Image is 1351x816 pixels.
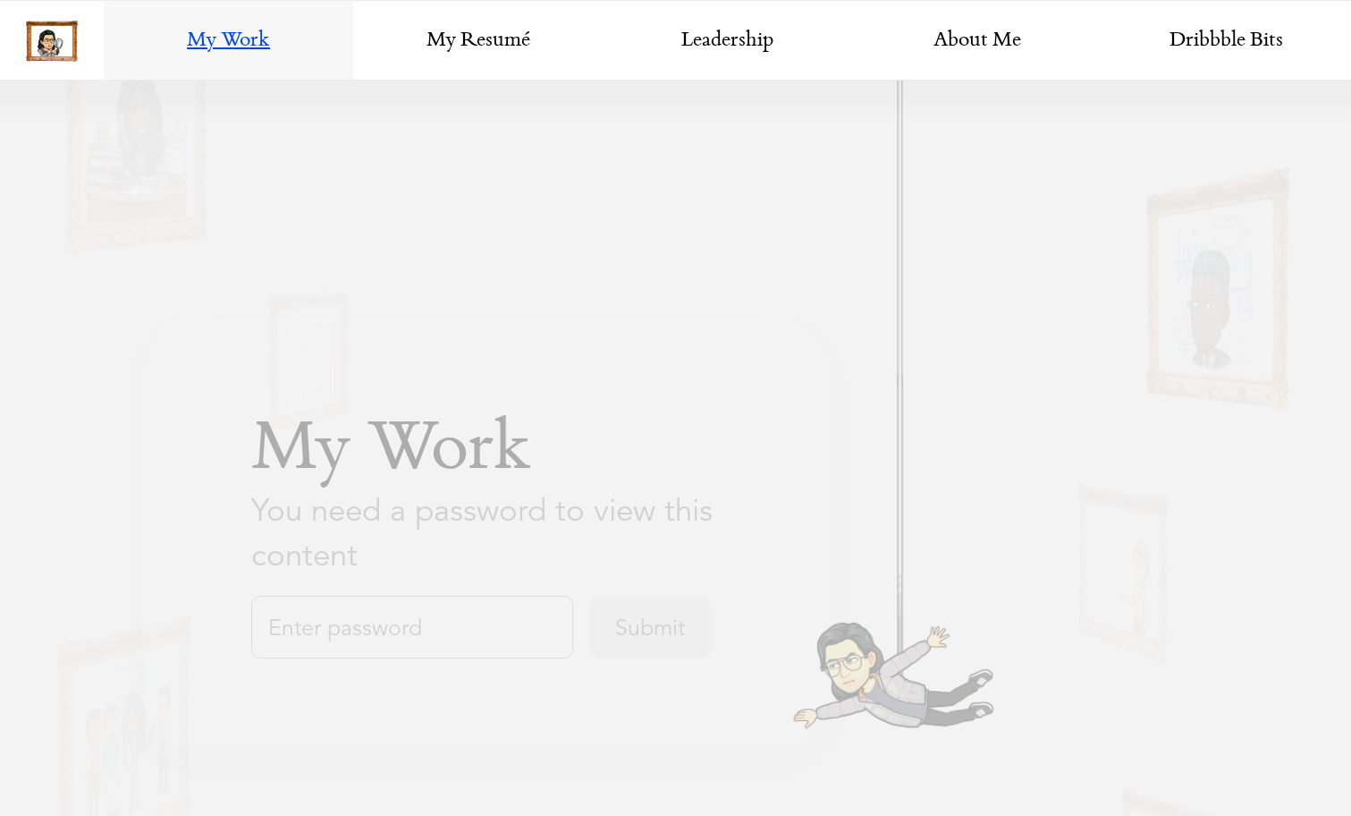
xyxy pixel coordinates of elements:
a: Leadership [603,1,852,81]
a: Dribbble Bits [1102,1,1351,81]
input: Enter password [251,596,573,659]
img: picture-frame.png [26,21,78,62]
input: Submit [590,596,711,659]
a: My Work [104,1,353,81]
p: My Work [251,408,723,497]
a: About Me [852,1,1102,81]
p: You need a password to view this content [251,489,723,578]
a: My Resumé [353,1,603,81]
